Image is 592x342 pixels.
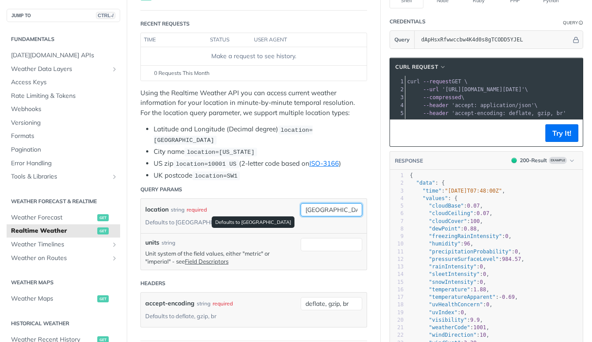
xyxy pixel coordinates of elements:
span: 0 [515,249,518,255]
span: Pagination [11,145,118,154]
div: 200 - Result [520,156,547,164]
span: Weather on Routes [11,254,109,263]
div: 10 [390,240,404,248]
span: 200 [511,158,517,163]
span: : , [410,301,493,308]
div: 6 [390,210,404,217]
span: Example [549,157,567,164]
div: 4 [390,195,404,202]
span: location=[GEOGRAPHIC_DATA] [154,126,313,143]
div: 7 [390,218,404,225]
a: Rate Limiting & Tokens [7,89,120,103]
span: "sleetIntensity" [429,271,480,277]
span: \ [407,94,464,100]
span: 0.07 [467,203,480,209]
span: 'accept: application/json' [452,102,534,108]
span: 0 [480,264,483,270]
a: [DATE][DOMAIN_NAME] APIs [7,49,120,62]
span: 0 [486,301,489,308]
div: string [171,203,184,216]
div: Defaults to deflate, gzip, br [145,310,217,323]
button: 200200-ResultExample [507,156,578,165]
span: "snowIntensity" [429,279,476,285]
span: 0 [480,279,483,285]
span: : , [410,286,489,293]
span: cURL Request [395,63,438,71]
div: 22 [390,331,404,339]
a: Weather Forecastget [7,211,120,224]
div: 2 [390,179,404,187]
span: --compressed [423,94,461,100]
div: 5 [390,202,404,210]
span: "cloudCeiling" [429,210,473,216]
div: Defaults to [GEOGRAPHIC_DATA] [145,216,236,229]
div: Headers [140,279,165,287]
span: : , [410,203,483,209]
div: 2 [390,85,405,93]
button: Show subpages for Weather on Routes [111,255,118,262]
span: "visibility" [429,317,467,323]
span: "windDirection" [429,332,476,338]
a: Weather Mapsget [7,292,120,305]
a: ISO-3166 [309,159,339,167]
button: Try It! [545,124,578,142]
div: 19 [390,309,404,316]
span: 1001 [474,324,486,331]
span: : , [410,188,505,194]
h2: Historical Weather [7,320,120,327]
a: Weather on RoutesShow subpages for Weather on Routes [7,252,120,265]
span: Error Handling [11,159,118,168]
span: 'accept-encoding: deflate, gzip, br' [452,110,566,116]
p: Using the Realtime Weather API you can access current weather information for your location in mi... [140,88,367,118]
span: : , [410,324,489,331]
span: : { [410,180,445,186]
span: CTRL-/ [96,12,115,19]
span: : , [410,210,493,216]
span: 96 [464,241,470,247]
li: US zip (2-letter code based on ) [154,159,367,169]
span: "data" [416,180,435,186]
button: Show subpages for Weather Data Layers [111,66,118,73]
span: \ [407,102,537,108]
h2: Weather Maps [7,279,120,286]
span: Weather Forecast [11,213,95,222]
span: "humidity" [429,241,460,247]
div: 1 [390,78,405,85]
div: 3 [390,93,405,101]
span: : , [410,332,489,338]
span: 10 [480,332,486,338]
div: Recent Requests [140,20,190,28]
p: Unit system of the field values, either "metric" or "imperial" - see [145,249,296,265]
span: Access Keys [11,78,118,87]
span: "values" [423,195,448,201]
div: 16 [390,286,404,294]
span: Rate Limiting & Tokens [11,92,118,100]
li: Latitude and Longitude (Decimal degree) [154,124,367,145]
span: 9.9 [470,317,480,323]
span: location=10001 US [176,161,236,167]
span: curl [407,78,420,85]
span: "cloudBase" [429,203,463,209]
span: \ [407,86,528,93]
span: get [97,295,109,302]
span: : , [410,226,480,232]
span: 984.57 [502,256,521,262]
div: QueryInformation [563,19,583,26]
div: required [213,297,233,310]
span: 0 [483,271,486,277]
th: user agent [251,33,349,47]
span: Realtime Weather [11,227,95,235]
span: 1.88 [474,286,486,293]
button: cURL Request [392,63,449,71]
div: Make a request to see history. [144,52,363,61]
span: Versioning [11,119,118,127]
h2: Weather Forecast & realtime [7,197,120,205]
span: : { [410,195,457,201]
div: 5 [390,109,405,117]
h2: Fundamentals [7,35,120,43]
span: : , [410,271,489,277]
button: Show subpages for Weather Timelines [111,241,118,248]
span: "freezingRainIntensity" [429,233,502,239]
th: status [207,33,251,47]
div: 1 [390,172,404,179]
